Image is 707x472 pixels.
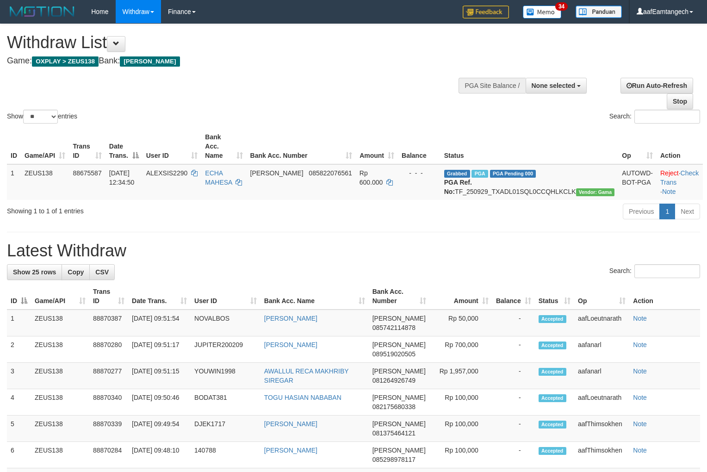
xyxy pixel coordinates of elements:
[356,129,398,164] th: Amount: activate to sort column ascending
[7,129,21,164] th: ID
[430,283,492,310] th: Amount: activate to sort column ascending
[539,421,566,429] span: Accepted
[633,447,647,454] a: Note
[89,442,128,468] td: 88870284
[633,420,647,428] a: Note
[492,363,535,389] td: -
[523,6,562,19] img: Button%20Memo.svg
[247,129,356,164] th: Bank Acc. Number: activate to sort column ascending
[675,204,700,219] a: Next
[659,204,675,219] a: 1
[492,416,535,442] td: -
[492,310,535,336] td: -
[609,110,700,124] label: Search:
[89,416,128,442] td: 88870339
[7,33,462,52] h1: Withdraw List
[369,283,430,310] th: Bank Acc. Number: activate to sort column ascending
[574,283,629,310] th: Op: activate to sort column ascending
[143,129,202,164] th: User ID: activate to sort column ascending
[7,336,31,363] td: 2
[633,315,647,322] a: Note
[21,129,69,164] th: Game/API: activate to sort column ascending
[62,264,90,280] a: Copy
[372,367,426,375] span: [PERSON_NAME]
[309,169,352,177] span: Copy 085822076561 to clipboard
[492,442,535,468] td: -
[7,416,31,442] td: 5
[471,170,488,178] span: Marked by aafpengsreynich
[95,268,109,276] span: CSV
[191,363,260,389] td: YOUWIN1998
[657,164,703,200] td: · ·
[372,429,416,437] span: Copy 081375464121 to clipboard
[430,310,492,336] td: Rp 50,000
[444,170,470,178] span: Grabbed
[574,442,629,468] td: aafThimsokhen
[440,129,619,164] th: Status
[7,442,31,468] td: 6
[128,310,191,336] td: [DATE] 09:51:54
[128,283,191,310] th: Date Trans.: activate to sort column ascending
[7,110,77,124] label: Show entries
[372,420,426,428] span: [PERSON_NAME]
[191,389,260,416] td: BODAT381
[539,394,566,402] span: Accepted
[7,264,62,280] a: Show 25 rows
[89,310,128,336] td: 88870387
[634,264,700,278] input: Search:
[7,363,31,389] td: 3
[430,389,492,416] td: Rp 100,000
[89,336,128,363] td: 88870280
[191,416,260,442] td: DJEK1717
[372,377,416,384] span: Copy 081264926749 to clipboard
[574,336,629,363] td: aafanarl
[260,283,369,310] th: Bank Acc. Name: activate to sort column ascending
[402,168,437,178] div: - - -
[89,389,128,416] td: 88870340
[372,315,426,322] span: [PERSON_NAME]
[31,416,89,442] td: ZEUS138
[440,164,619,200] td: TF_250929_TXADL01SQL0CCQHLKCLK
[31,336,89,363] td: ZEUS138
[191,442,260,468] td: 140788
[492,336,535,363] td: -
[372,350,416,358] span: Copy 089519020505 to clipboard
[618,164,657,200] td: AUTOWD-BOT-PGA
[128,389,191,416] td: [DATE] 09:50:46
[633,367,647,375] a: Note
[7,242,700,260] h1: Latest Withdraw
[576,6,622,18] img: panduan.png
[7,164,21,200] td: 1
[31,283,89,310] th: Game/API: activate to sort column ascending
[535,283,574,310] th: Status: activate to sort column ascending
[205,169,232,186] a: ECHA MAHESA
[120,56,180,67] span: [PERSON_NAME]
[31,363,89,389] td: ZEUS138
[89,264,115,280] a: CSV
[574,310,629,336] td: aafLoeutnarath
[372,403,416,410] span: Copy 082175680338 to clipboard
[430,363,492,389] td: Rp 1,957,000
[128,363,191,389] td: [DATE] 09:51:15
[430,442,492,468] td: Rp 100,000
[89,363,128,389] td: 88870277
[576,188,615,196] span: Vendor URL: https://trx31.1velocity.biz
[609,264,700,278] label: Search:
[7,389,31,416] td: 4
[398,129,440,164] th: Balance
[73,169,101,177] span: 88675587
[490,170,536,178] span: PGA Pending
[68,268,84,276] span: Copy
[264,420,317,428] a: [PERSON_NAME]
[372,394,426,401] span: [PERSON_NAME]
[128,416,191,442] td: [DATE] 09:49:54
[667,93,693,109] a: Stop
[264,315,317,322] a: [PERSON_NAME]
[31,442,89,468] td: ZEUS138
[539,315,566,323] span: Accepted
[105,129,143,164] th: Date Trans.: activate to sort column descending
[264,341,317,348] a: [PERSON_NAME]
[146,169,188,177] span: ALEXSIS2290
[31,389,89,416] td: ZEUS138
[89,283,128,310] th: Trans ID: activate to sort column ascending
